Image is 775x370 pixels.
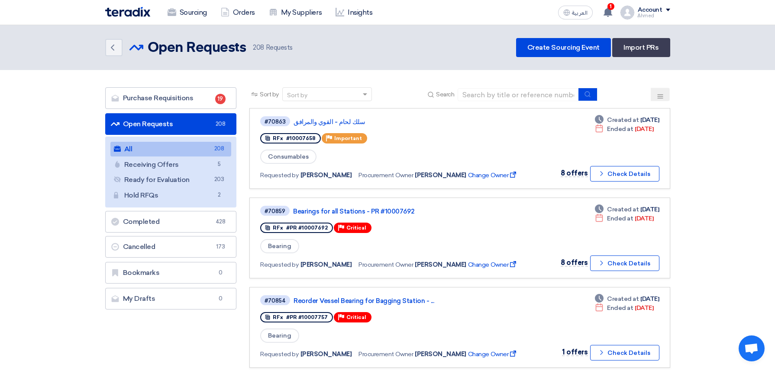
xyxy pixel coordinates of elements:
span: Change Owner [468,171,518,180]
span: 8 offers [561,258,588,267]
span: [PERSON_NAME] [415,171,466,180]
span: #PR #10007692 [286,225,328,231]
a: Purchase Requisitions19 [105,87,237,109]
a: Sourcing [161,3,214,22]
span: 19 [215,94,226,104]
span: 1 [607,3,614,10]
span: Bearing [260,329,299,343]
div: [DATE] [595,124,653,134]
span: Consumables [260,150,316,164]
span: Change Owner [468,260,518,269]
a: Ready for Evaluation [110,172,232,187]
button: Check Details [590,166,659,182]
span: [PERSON_NAME] [300,350,352,359]
div: #70854 [265,298,286,303]
img: profile_test.png [620,6,634,19]
div: #70863 [265,119,286,124]
span: RFx [273,314,283,320]
span: 2 [214,191,224,200]
div: Account [638,6,662,14]
span: Search [436,90,454,99]
div: ِAhmed [638,13,670,18]
span: Requests [253,43,293,53]
span: Created at [607,205,639,214]
div: [DATE] [595,205,659,214]
span: Bearing [260,239,299,253]
span: Ended at [607,303,633,313]
span: Ended at [607,124,633,134]
span: [PERSON_NAME] [415,350,466,359]
span: Ended at [607,214,633,223]
div: #70859 [265,208,285,214]
a: Cancelled173 [105,236,237,258]
a: Open Requests208 [105,113,237,135]
span: Critical [346,314,366,320]
a: Completed428 [105,211,237,233]
span: Important [334,135,362,141]
a: My Drafts0 [105,288,237,309]
span: 208 [253,44,264,51]
a: My Suppliers [262,3,329,22]
span: 173 [215,242,226,251]
span: 203 [214,175,224,184]
button: Check Details [590,345,659,360]
a: Bearings for all Stations - PR #10007692 [293,207,510,215]
span: 208 [214,144,224,153]
a: Insights [329,3,379,22]
span: #PR #10007757 [286,314,328,320]
span: Procurement Owner [358,171,413,180]
img: Teradix logo [105,7,150,17]
div: [DATE] [595,303,653,313]
div: [DATE] [595,115,659,124]
span: [PERSON_NAME] [300,171,352,180]
a: All [110,142,232,156]
div: Sort by [287,91,307,100]
span: Created at [607,294,639,303]
span: RFx [273,135,283,141]
button: Check Details [590,255,659,271]
button: العربية [558,6,593,19]
span: 8 offers [561,169,588,177]
h2: Open Requests [148,39,246,57]
a: Reorder Vessel Bearing for Bagging Station - ... [294,297,510,305]
span: 0 [215,268,226,277]
a: Orders [214,3,262,22]
span: Requested by [260,260,298,269]
span: Sort by [260,90,279,99]
span: 5 [214,160,224,169]
input: Search by title or reference number [458,88,579,101]
span: 208 [215,120,226,128]
a: Import PRs [612,38,670,57]
span: Requested by [260,171,298,180]
div: [DATE] [595,294,659,303]
span: Created at [607,115,639,124]
span: Change Owner [468,350,518,359]
span: Procurement Owner [358,260,413,269]
a: Hold RFQs [110,188,232,203]
span: [PERSON_NAME] [300,260,352,269]
a: Open chat [739,335,765,361]
span: Critical [346,225,366,231]
a: سلك لحام - القوي والمرافق [294,118,510,126]
span: 1 offers [562,348,588,356]
span: العربية [572,10,588,16]
span: 428 [215,217,226,226]
a: Create Sourcing Event [516,38,611,57]
span: Requested by [260,350,298,359]
span: RFx [273,225,283,231]
span: [PERSON_NAME] [415,260,466,269]
span: #10007658 [286,135,316,141]
a: Receiving Offers [110,157,232,172]
a: Bookmarks0 [105,262,237,284]
span: 0 [215,294,226,303]
span: Procurement Owner [358,350,413,359]
div: [DATE] [595,214,653,223]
